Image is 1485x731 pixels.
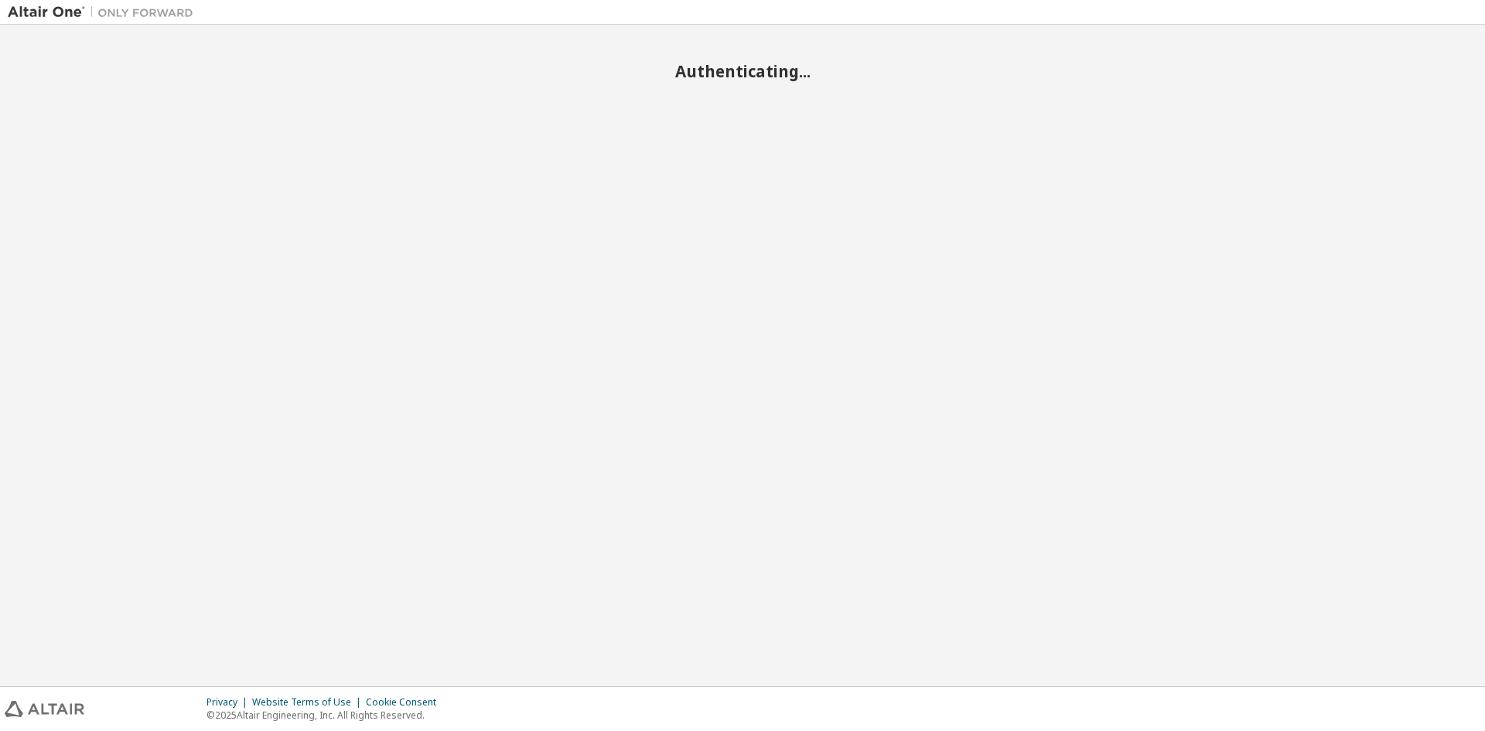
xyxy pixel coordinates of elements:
[366,696,445,709] div: Cookie Consent
[207,696,252,709] div: Privacy
[207,709,445,722] p: © 2025 Altair Engineering, Inc. All Rights Reserved.
[8,5,201,20] img: Altair One
[5,701,84,717] img: altair_logo.svg
[8,61,1477,81] h2: Authenticating...
[252,696,366,709] div: Website Terms of Use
